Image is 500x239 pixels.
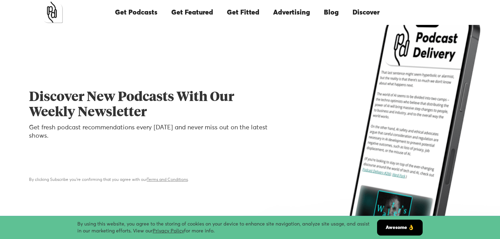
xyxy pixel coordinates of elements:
[29,90,268,120] h1: Discover New Podcasts With Our Weekly Newsletter
[220,1,266,24] a: Get Fitted
[29,151,268,183] form: Email Form
[147,178,188,182] a: Terms and Conditions
[29,176,268,183] div: By clicking Subscribe you're confirming that you agree with our .
[41,2,63,23] a: home
[266,1,317,24] a: Advertising
[29,123,268,140] p: Get fresh podcast recommendations every [DATE] and never miss out on the latest shows.
[377,220,423,236] a: Awesome 👌
[317,1,346,24] a: Blog
[77,221,377,235] div: By using this website, you agree to the storing of cookies on your device to enhance site navigat...
[346,1,386,24] a: Discover
[108,1,164,24] a: Get Podcasts
[164,1,220,24] a: Get Featured
[153,229,184,233] a: Privacy Policy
